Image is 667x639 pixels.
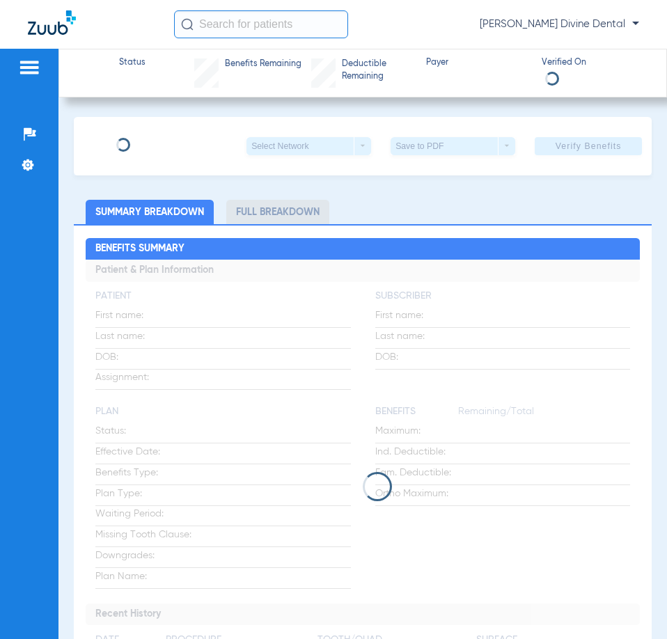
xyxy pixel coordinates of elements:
span: [PERSON_NAME] Divine Dental [480,17,639,31]
img: hamburger-icon [18,59,40,76]
input: Search for patients [174,10,348,38]
li: Summary Breakdown [86,200,214,224]
img: Search Icon [181,18,194,31]
img: Zuub Logo [28,10,76,35]
span: Payer [426,57,529,70]
span: Status [119,57,146,70]
span: Verified On [542,57,645,70]
span: Deductible Remaining [342,58,414,83]
span: Benefits Remaining [225,58,301,71]
h2: Benefits Summary [86,238,639,260]
li: Full Breakdown [226,200,329,224]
